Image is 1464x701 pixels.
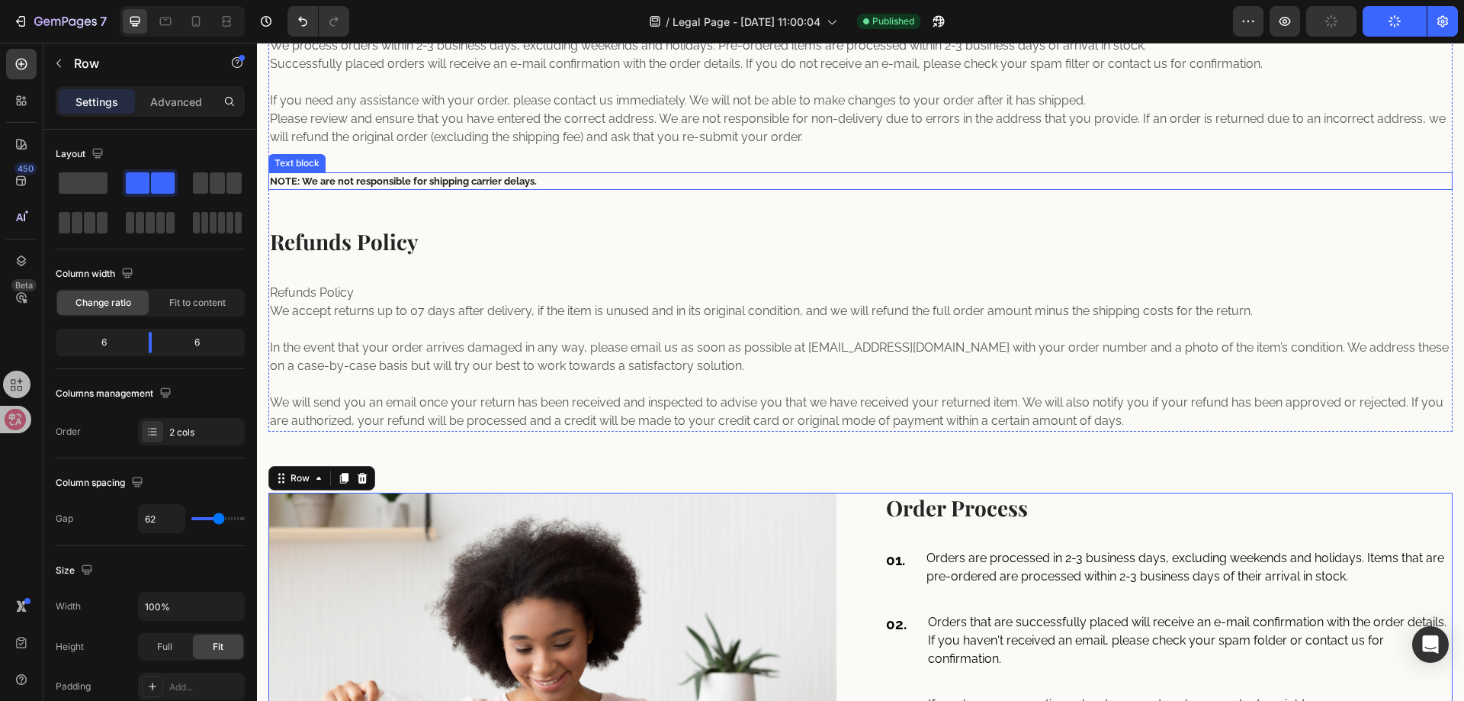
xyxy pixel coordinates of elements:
input: Auto [139,505,185,532]
p: Settings [75,94,118,110]
p: Orders that are successfully placed will receive an e-mail confirmation with the order details. I... [671,571,1195,625]
span: / [666,14,669,30]
p: 02. [629,571,650,593]
div: Beta [11,279,37,291]
span: Fit [213,640,223,654]
span: Fit to content [169,296,226,310]
p: Order Process [629,452,1195,479]
p: Row [74,54,204,72]
div: Columns management [56,384,175,404]
div: Layout [56,144,107,165]
div: Column width [56,264,136,285]
p: Orders are processed in 2-3 business days, excluding weekends and holidays. Items that are pre-or... [669,506,1195,543]
p: Refunds Policy We accept returns up to 07 days after delivery, if the item is unused and in its o... [13,241,1194,387]
div: Padding [56,680,91,693]
div: 2 cols [169,426,241,439]
div: Gap [56,512,73,526]
div: Add... [169,680,241,694]
p: 03. [629,653,650,675]
div: 6 [164,332,242,353]
p: Refunds Policy [13,185,1194,213]
div: Height [56,640,84,654]
span: Full [157,640,172,654]
div: Undo/Redo [287,6,349,37]
p: 01. [629,506,648,529]
div: Row [30,429,56,442]
span: Change ratio [75,296,131,310]
iframe: Design area [257,43,1464,701]
span: Published [872,14,914,28]
p: NOTE: We are not responsible for shipping carrier delays. [13,131,1194,146]
div: Column spacing [56,473,146,494]
div: Open Intercom Messenger [1412,626,1449,663]
div: 450 [14,162,37,175]
span: Legal Page - [DATE] 11:00:04 [673,14,820,30]
button: 7 [6,6,114,37]
div: 6 [59,332,136,353]
p: Advanced [150,94,202,110]
div: Order [56,425,81,439]
p: 7 [100,12,107,31]
input: Auto [139,593,244,620]
div: Text block [14,114,66,127]
div: Size [56,561,96,581]
div: Width [56,600,81,613]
